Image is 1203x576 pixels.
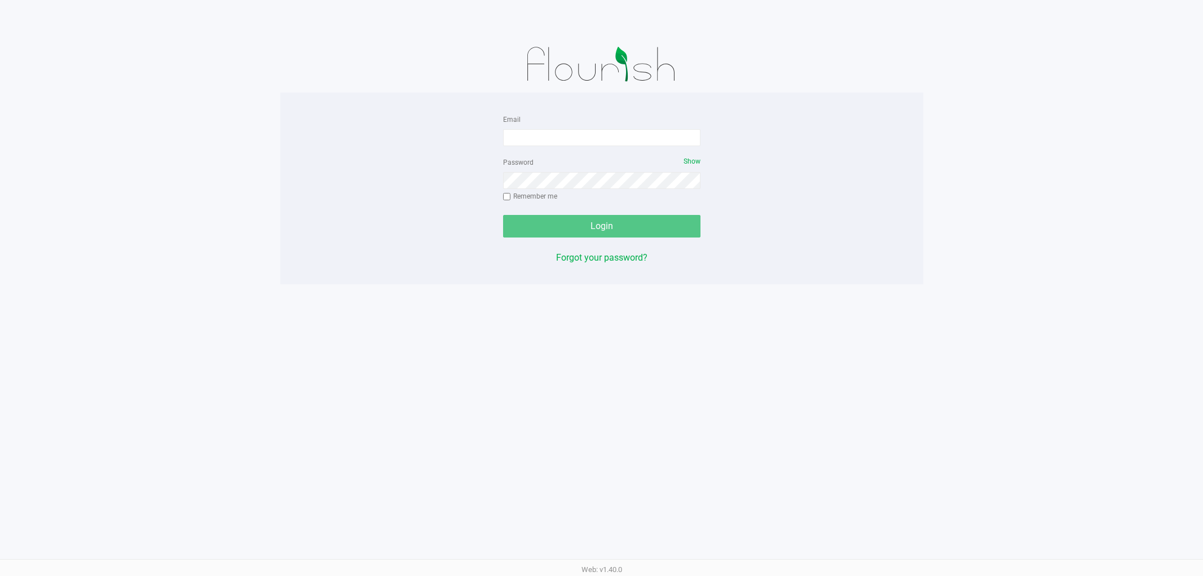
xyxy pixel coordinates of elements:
input: Remember me [503,193,511,201]
label: Password [503,157,534,168]
label: Email [503,115,521,125]
span: Show [684,157,700,165]
span: Web: v1.40.0 [581,565,622,574]
button: Forgot your password? [556,251,647,265]
label: Remember me [503,191,557,201]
